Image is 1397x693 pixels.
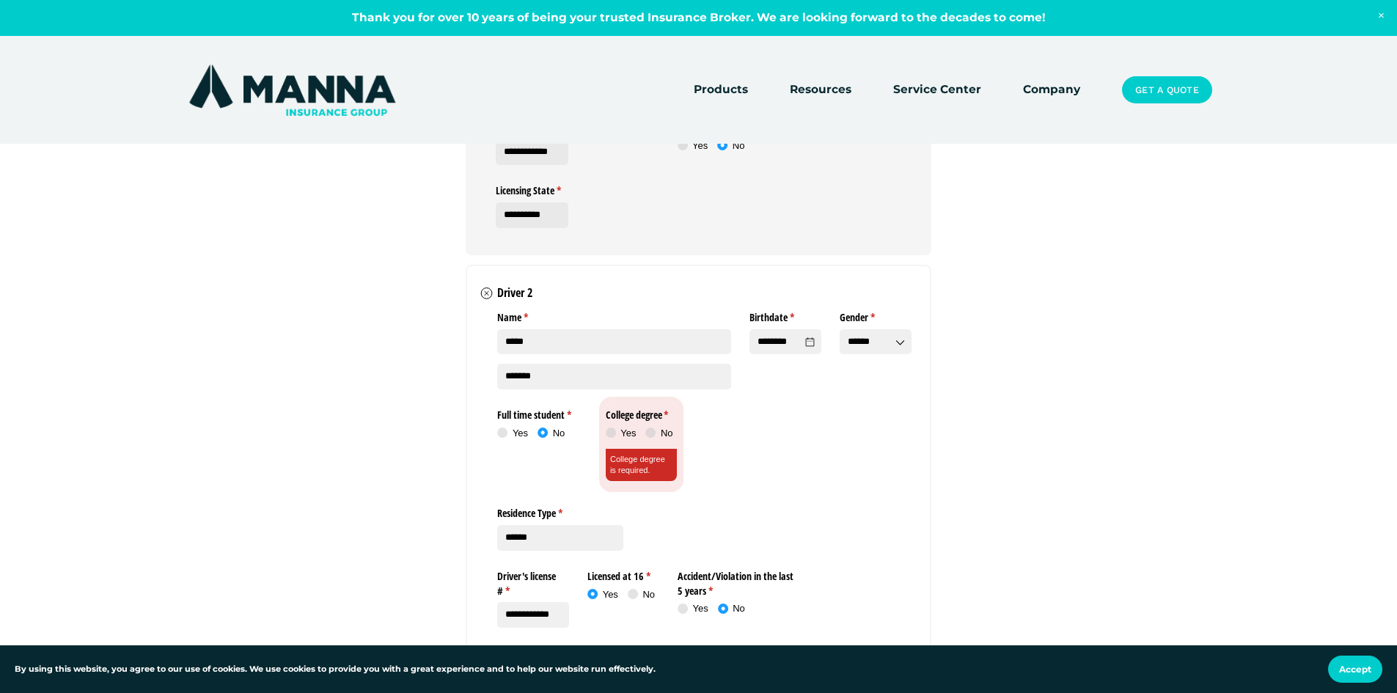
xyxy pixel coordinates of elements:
button: Accept [1328,656,1382,683]
button: Remove Driver 2 [479,285,495,301]
span: No [733,603,745,614]
label: Licensing State [496,179,568,198]
span: Yes [692,140,708,151]
span: Yes [692,603,708,614]
legend: College degree [606,403,678,422]
label: Gender [840,305,912,324]
span: Accept [1339,664,1371,675]
span: No [642,589,655,600]
input: Last [497,364,731,389]
a: Service Center [893,80,981,100]
span: No [642,125,654,136]
a: folder dropdown [694,80,748,100]
a: folder dropdown [790,80,851,100]
span: No [661,428,673,439]
p: By using this website, you agree to our use of cookies. We use cookies to provide you with a grea... [15,663,656,676]
span: Resources [790,81,851,99]
span: No [553,428,565,439]
label: Residence Type [496,38,623,57]
label: Driver's license # [496,101,568,135]
label: Birthdate [749,305,821,324]
label: Residence Type [497,502,623,521]
div: College degree is required. [606,449,678,480]
a: Company [1023,80,1080,100]
span: Yes [620,428,636,439]
span: Products [694,81,748,99]
label: Driver's license # [497,565,569,598]
input: First [497,329,731,355]
span: Yes [513,428,528,439]
legend: Licensed at 16 [587,101,659,120]
legend: Accident/​Violation in the last 5 years [678,101,804,135]
h3: Driver 2 [497,285,532,301]
span: Yes [603,589,618,600]
legend: Name [497,305,731,324]
span: Yes [601,125,617,136]
legend: Accident/​Violation in the last 5 years [678,565,803,598]
a: Get a Quote [1122,76,1211,104]
legend: Licensed at 16 [587,565,659,584]
img: Manna Insurance Group [186,62,399,119]
legend: Full time student [497,403,587,422]
span: No [733,140,745,151]
label: Licensing State [497,642,569,661]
